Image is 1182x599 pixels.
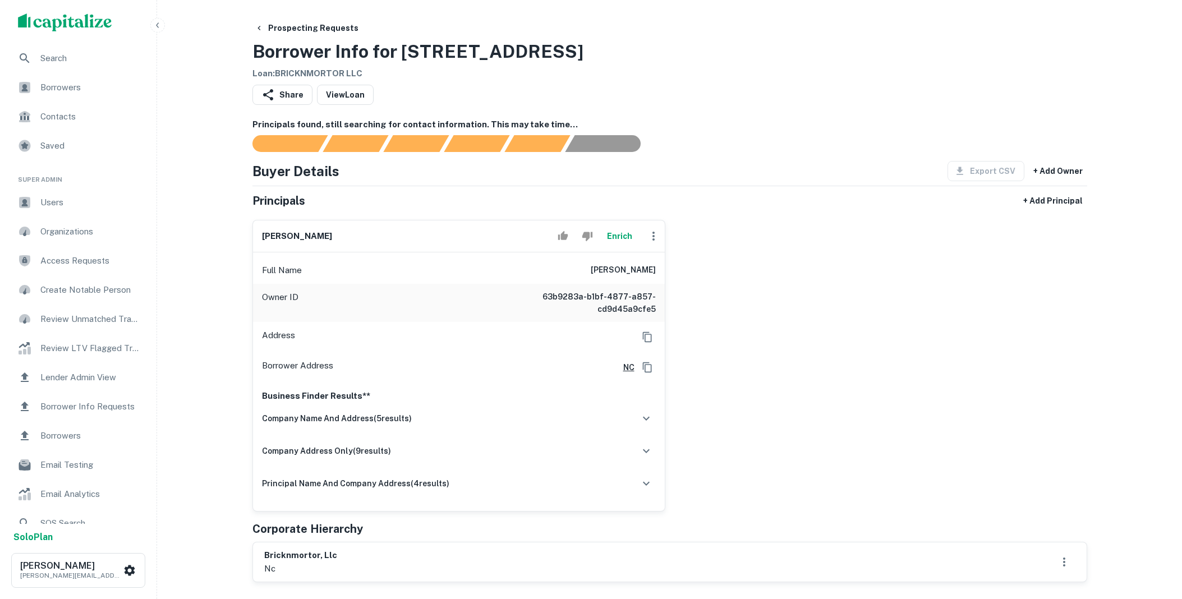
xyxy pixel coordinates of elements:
a: Contacts [9,103,148,130]
h6: [PERSON_NAME] [591,264,656,277]
span: Create Notable Person [40,283,141,297]
span: Organizations [40,225,141,238]
h4: Buyer Details [252,161,339,181]
h6: 63b9283a-b1bf-4877-a857-cd9d45a9cfe5 [521,291,656,315]
a: Email Analytics [9,481,148,508]
p: Address [262,329,295,345]
span: Borrowers [40,81,141,94]
button: Prospecting Requests [250,18,363,38]
strong: Solo Plan [13,532,53,542]
div: AI fulfillment process complete. [565,135,654,152]
a: NC [614,361,634,374]
h6: Principals found, still searching for contact information. This may take time... [252,118,1087,131]
div: Principals found, still searching for contact information. This may take time... [504,135,570,152]
span: Access Requests [40,254,141,268]
a: SoloPlan [13,531,53,544]
span: SOS Search [40,517,141,530]
button: Reject [577,225,597,247]
h6: company name and address ( 5 results) [262,412,412,425]
button: Copy Address [639,329,656,345]
a: Review LTV Flagged Transactions [9,335,148,362]
a: Organizations [9,218,148,245]
span: Search [40,52,141,65]
h5: Corporate Hierarchy [252,520,363,537]
a: Create Notable Person [9,277,148,303]
h6: [PERSON_NAME] [20,561,121,570]
button: Copy Address [639,359,656,376]
a: Review Unmatched Transactions [9,306,148,333]
a: Borrowers [9,422,148,449]
iframe: Chat Widget [1126,509,1182,563]
span: Review Unmatched Transactions [40,312,141,326]
span: Email Analytics [40,487,141,501]
a: Saved [9,132,148,159]
li: Super Admin [9,162,148,189]
a: Email Testing [9,451,148,478]
span: Borrowers [40,429,141,443]
button: Accept [553,225,573,247]
span: Borrower Info Requests [40,400,141,413]
p: nc [264,562,337,575]
div: Documents found, AI parsing details... [383,135,449,152]
button: + Add Principal [1019,191,1087,211]
span: Email Testing [40,458,141,472]
span: Contacts [40,110,141,123]
h3: Borrower Info for [STREET_ADDRESS] [252,38,583,65]
h6: company address only ( 9 results) [262,445,391,457]
div: Principals found, AI now looking for contact information... [444,135,509,152]
span: Users [40,196,141,209]
button: + Add Owner [1029,161,1087,181]
a: Access Requests [9,247,148,274]
img: capitalize-logo.png [18,13,112,31]
p: Business Finder Results** [262,389,656,403]
div: Sending borrower request to AI... [239,135,323,152]
span: Saved [40,139,141,153]
a: Lender Admin View [9,364,148,391]
p: [PERSON_NAME][EMAIL_ADDRESS][DOMAIN_NAME] [20,570,121,580]
span: Review LTV Flagged Transactions [40,342,141,355]
p: Borrower Address [262,359,333,376]
button: [PERSON_NAME][PERSON_NAME][EMAIL_ADDRESS][DOMAIN_NAME] [11,553,145,588]
h6: [PERSON_NAME] [262,230,332,243]
a: Search [9,45,148,72]
a: Borrower Info Requests [9,393,148,420]
button: Enrich [602,225,638,247]
p: Owner ID [262,291,298,315]
a: ViewLoan [317,85,374,105]
a: Borrowers [9,74,148,101]
div: Your request is received and processing... [323,135,388,152]
h6: bricknmortor, llc [264,549,337,562]
a: Users [9,189,148,216]
span: Lender Admin View [40,371,141,384]
a: SOS Search [9,510,148,537]
p: Full Name [262,264,302,277]
h6: principal name and company address ( 4 results) [262,477,449,490]
h6: Loan : BRICKNMORTOR LLC [252,67,583,80]
button: Share [252,85,312,105]
h5: Principals [252,192,305,209]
